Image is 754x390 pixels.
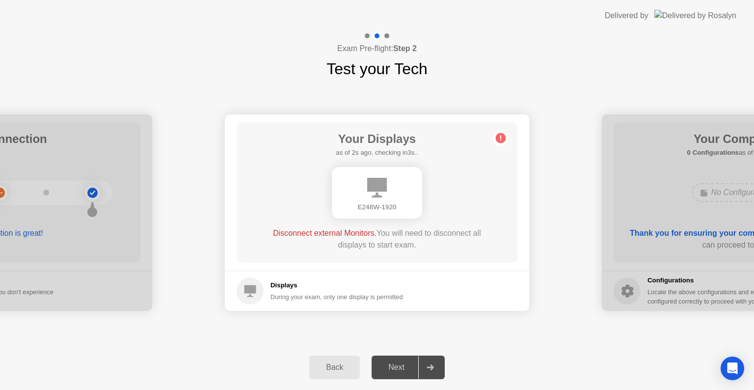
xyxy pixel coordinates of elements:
span: Disconnect external Monitors. [273,229,377,237]
h5: as of 2s ago, checking in3s.. [336,148,418,158]
h5: Displays [270,280,403,290]
button: Next [372,356,445,379]
div: Delivered by [605,10,648,22]
div: E248W-1920 [340,202,414,212]
h1: Your Displays [336,130,418,148]
h1: Test your Tech [326,57,428,81]
h4: Exam Pre-flight: [337,43,417,55]
img: Delivered by Rosalyn [654,10,736,21]
div: Open Intercom Messenger [721,357,744,380]
b: Step 2 [393,44,417,53]
div: Back [312,363,357,372]
div: Next [375,363,418,372]
button: Back [309,356,360,379]
div: During your exam, only one display is permitted [270,292,403,302]
div: You will need to disconnect all displays to start exam. [265,227,489,251]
